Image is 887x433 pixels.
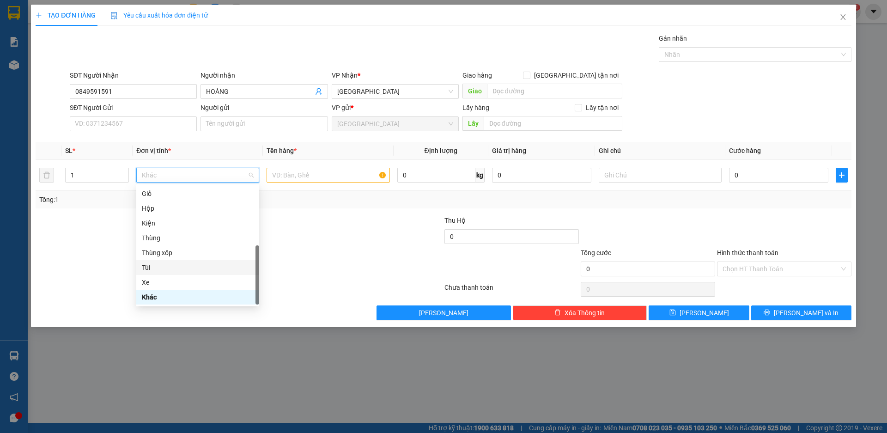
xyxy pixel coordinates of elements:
button: plus [836,168,848,183]
div: 0366919878 [108,40,202,53]
div: CHỊ HƯƠNG [108,29,202,40]
span: TẠO ĐƠN HÀNG [36,12,96,19]
span: Cước hàng [729,147,761,154]
span: [PERSON_NAME] và In [774,308,838,318]
div: [GEOGRAPHIC_DATA] [8,8,102,29]
span: Nhận: [108,8,130,18]
span: kg [475,168,485,183]
div: Hộp [142,203,254,213]
span: Đà Nẵng [337,117,453,131]
div: 70.000 [107,58,203,71]
input: Dọc đường [487,84,622,98]
div: Chưa thanh toán [443,282,580,299]
input: 0 [492,168,591,183]
div: SĐT Người Gửi [70,103,197,113]
span: Xóa Thông tin [565,308,605,318]
span: VP Nhận [332,72,358,79]
span: Đơn vị tính [136,147,171,154]
span: printer [764,309,770,317]
div: Kiện [136,216,259,231]
span: Giá trị hàng [492,147,526,154]
button: save[PERSON_NAME] [649,305,749,320]
div: Túi [136,260,259,275]
button: delete [39,168,54,183]
div: Xe [142,277,254,287]
div: VP gửi [332,103,459,113]
label: Hình thức thanh toán [717,249,778,256]
span: close [839,13,847,21]
button: Close [830,5,856,30]
div: Người nhận [200,70,328,80]
span: Khác [142,168,254,182]
div: Khác [136,290,259,305]
span: [GEOGRAPHIC_DATA] tận nơi [530,70,622,80]
div: Túi [142,262,254,273]
button: deleteXóa Thông tin [513,305,647,320]
span: plus [836,171,847,179]
div: Khác [142,292,254,302]
th: Ghi chú [595,142,725,160]
span: Lấy tận nơi [582,103,622,113]
div: Giỏ [136,186,259,201]
div: Giỏ [142,189,254,199]
div: Tổng: 1 [39,195,342,205]
div: Xe [136,275,259,290]
span: Tổng cước [581,249,611,256]
span: save [669,309,676,317]
div: SĐT Người Nhận [70,70,197,80]
span: CC : [107,61,120,70]
input: VD: Bàn, Ghế [267,168,389,183]
span: Thu Hộ [444,217,466,224]
button: printer[PERSON_NAME] và In [751,305,851,320]
span: Lấy hàng [462,104,489,111]
span: plus [36,12,42,18]
span: Lấy [462,116,484,131]
div: Hộp [136,201,259,216]
span: Giao [462,84,487,98]
span: delete [554,309,561,317]
span: Giao hàng [462,72,492,79]
span: Yêu cầu xuất hóa đơn điện tử [110,12,208,19]
span: Tên hàng [267,147,297,154]
button: [PERSON_NAME] [377,305,511,320]
img: icon [110,12,118,19]
span: [PERSON_NAME] [680,308,729,318]
span: Đà Lạt [337,85,453,98]
div: [GEOGRAPHIC_DATA] [108,8,202,29]
div: Kiện [142,218,254,228]
div: Thùng xốp [142,248,254,258]
span: user-add [315,88,322,95]
input: Dọc đường [484,116,622,131]
label: Gán nhãn [659,35,687,42]
span: [PERSON_NAME] [419,308,468,318]
div: Thùng [136,231,259,245]
span: Định lượng [425,147,457,154]
div: Thùng xốp [136,245,259,260]
div: Thùng [142,233,254,243]
input: Ghi Chú [599,168,722,183]
span: SL [65,147,73,154]
span: Gửi: [8,8,22,18]
div: Người gửi [200,103,328,113]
